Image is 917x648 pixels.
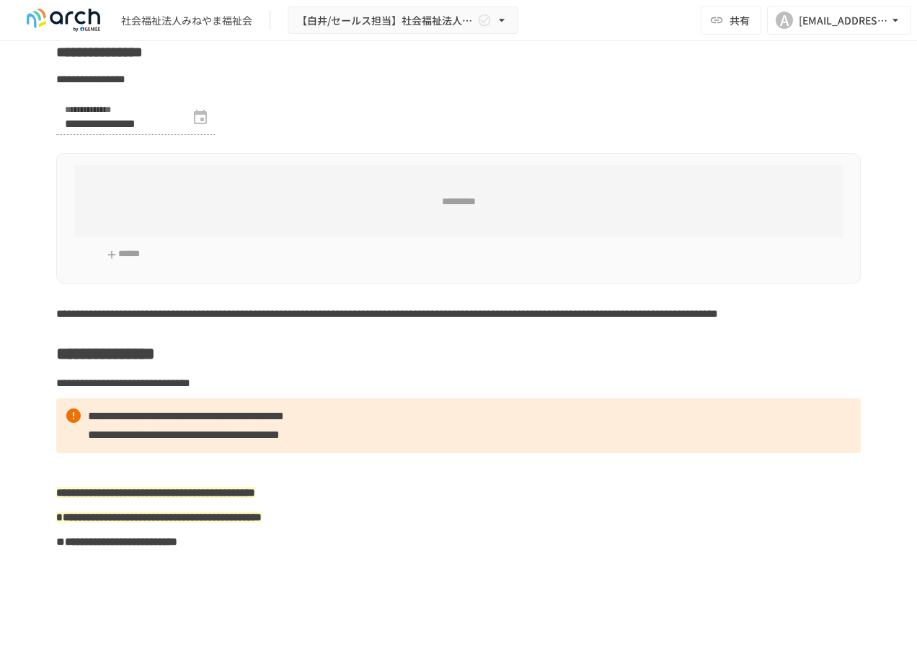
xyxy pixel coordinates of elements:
button: 共有 [701,6,761,35]
button: A[EMAIL_ADDRESS][DOMAIN_NAME] [767,6,911,35]
div: A [776,12,793,29]
img: logo-default@2x-9cf2c760.svg [17,9,110,32]
div: [EMAIL_ADDRESS][DOMAIN_NAME] [799,12,888,30]
span: 共有 [730,12,750,28]
button: 【白井/セールス担当】社会福祉法人みねやま福祉会様_初期設定サポート [288,6,518,35]
div: 社会福祉法人みねやま福祉会 [121,13,252,28]
span: 【白井/セールス担当】社会福祉法人みねやま福祉会様_初期設定サポート [297,12,474,30]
